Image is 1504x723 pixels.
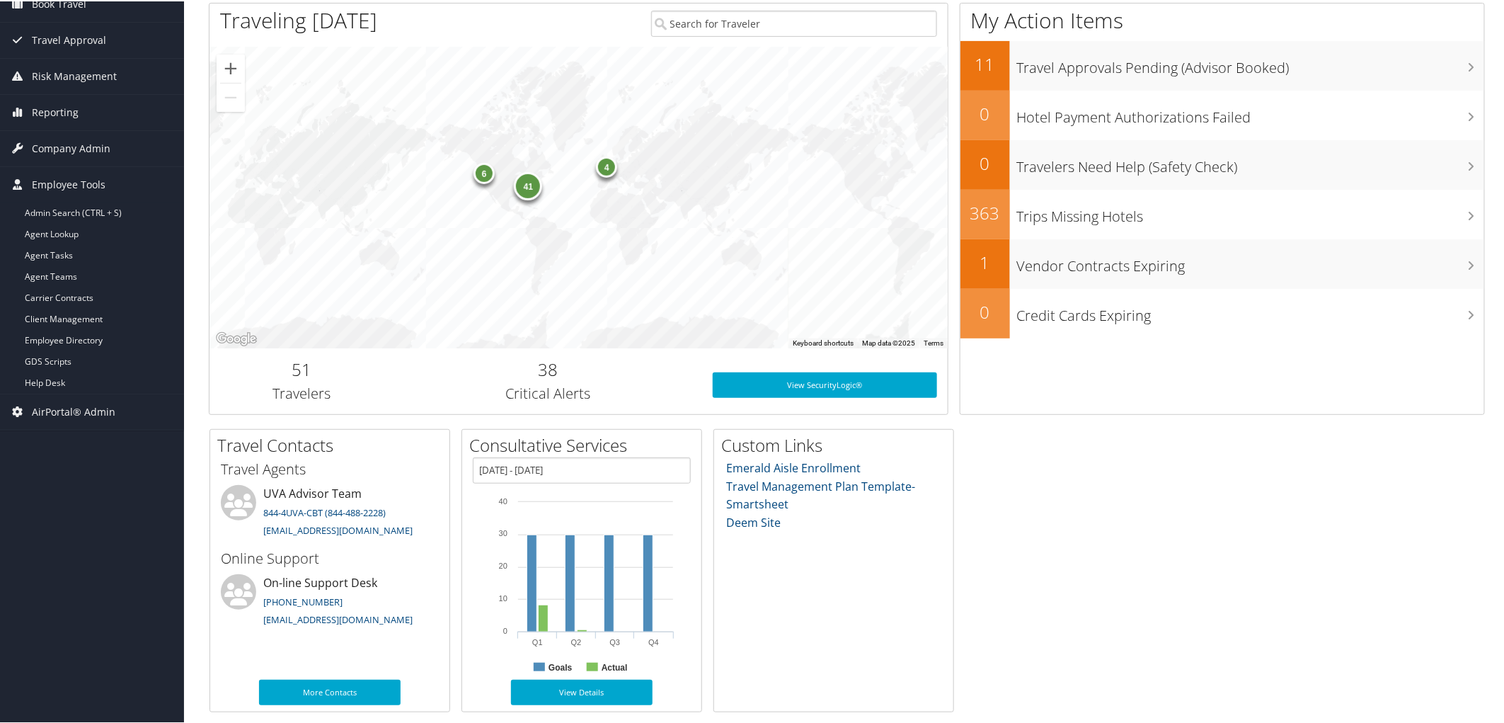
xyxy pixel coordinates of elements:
[514,171,542,199] div: 41
[499,593,507,601] tspan: 10
[469,432,701,456] h2: Consultative Services
[32,393,115,428] span: AirPortal® Admin
[713,371,938,397] a: View SecurityLogic®
[924,338,943,346] a: Terms (opens in new tab)
[499,560,507,569] tspan: 20
[960,238,1485,288] a: 1Vendor Contracts Expiring
[960,51,1010,75] h2: 11
[727,513,781,529] a: Deem Site
[473,161,495,183] div: 6
[727,477,916,511] a: Travel Management Plan Template- Smartsheet
[549,661,573,671] text: Goals
[259,678,401,704] a: More Contacts
[213,329,260,347] img: Google
[214,573,446,631] li: On-line Support Desk
[1017,297,1485,324] h3: Credit Cards Expiring
[32,93,79,129] span: Reporting
[960,150,1010,174] h2: 0
[499,496,507,504] tspan: 40
[32,57,117,93] span: Risk Management
[405,382,691,402] h3: Critical Alerts
[263,505,386,518] a: 844-4UVA-CBT (844-488-2228)
[960,40,1485,89] a: 11Travel Approvals Pending (Advisor Booked)
[220,356,384,380] h2: 51
[499,528,507,536] tspan: 30
[960,188,1485,238] a: 363Trips Missing Hotels
[651,9,938,35] input: Search for Traveler
[217,53,245,81] button: Zoom in
[648,637,659,645] text: Q4
[221,547,439,567] h3: Online Support
[1017,248,1485,275] h3: Vendor Contracts Expiring
[263,594,343,607] a: [PHONE_NUMBER]
[727,459,861,474] a: Emerald Aisle Enrollment
[32,130,110,165] span: Company Admin
[1017,50,1485,76] h3: Travel Approvals Pending (Advisor Booked)
[220,4,377,34] h1: Traveling [DATE]
[213,329,260,347] a: Open this area in Google Maps (opens a new window)
[32,21,106,57] span: Travel Approval
[32,166,105,201] span: Employee Tools
[405,356,691,380] h2: 38
[960,139,1485,188] a: 0Travelers Need Help (Safety Check)
[960,4,1485,34] h1: My Action Items
[217,432,449,456] h2: Travel Contacts
[610,637,621,645] text: Q3
[571,637,582,645] text: Q2
[960,249,1010,273] h2: 1
[221,458,439,478] h3: Travel Agents
[511,678,653,704] a: View Details
[532,637,543,645] text: Q1
[721,432,953,456] h2: Custom Links
[263,523,413,535] a: [EMAIL_ADDRESS][DOMAIN_NAME]
[596,155,617,176] div: 4
[1017,99,1485,126] h3: Hotel Payment Authorizations Failed
[793,337,854,347] button: Keyboard shortcuts
[503,625,507,634] tspan: 0
[263,612,413,625] a: [EMAIL_ADDRESS][DOMAIN_NAME]
[602,661,628,671] text: Actual
[214,484,446,542] li: UVA Advisor Team
[960,89,1485,139] a: 0Hotel Payment Authorizations Failed
[960,288,1485,337] a: 0Credit Cards Expiring
[1017,149,1485,176] h3: Travelers Need Help (Safety Check)
[217,82,245,110] button: Zoom out
[960,200,1010,224] h2: 363
[960,101,1010,125] h2: 0
[960,299,1010,323] h2: 0
[862,338,915,346] span: Map data ©2025
[1017,198,1485,225] h3: Trips Missing Hotels
[220,382,384,402] h3: Travelers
